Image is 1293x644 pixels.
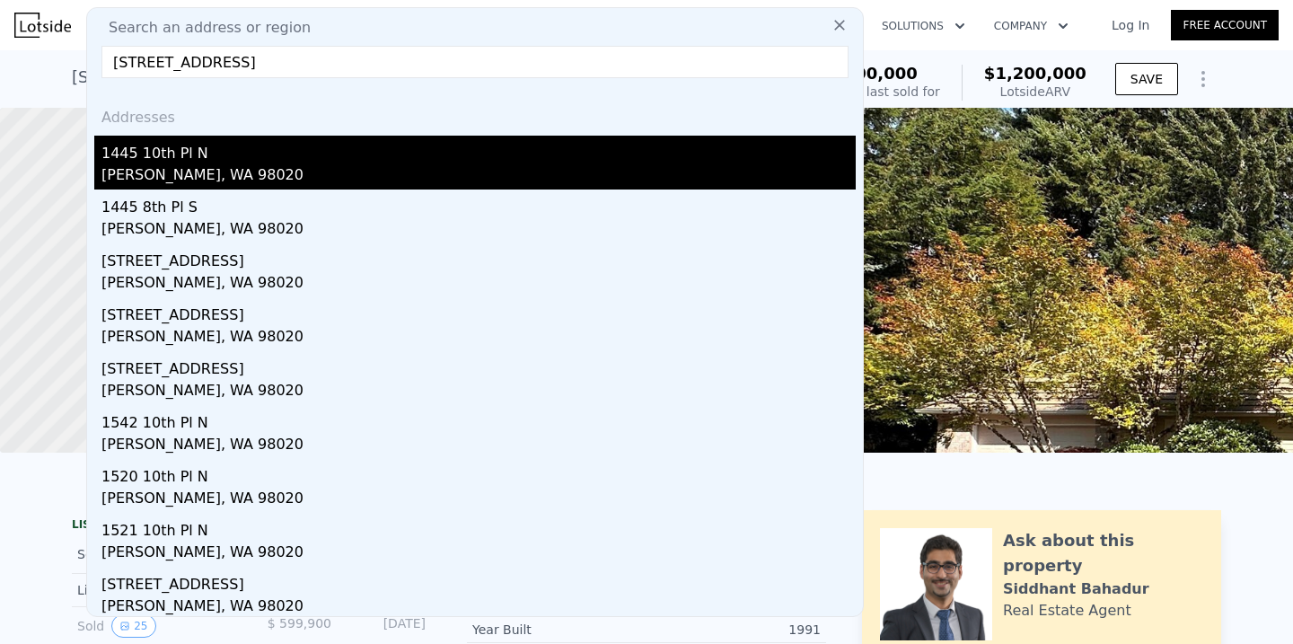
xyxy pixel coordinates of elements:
span: $1,200,000 [984,64,1086,83]
div: Siddhant Bahadur [1003,578,1149,600]
div: [PERSON_NAME], WA 98020 [101,542,856,567]
div: Sold [77,543,237,566]
button: Solutions [867,10,980,42]
div: 1991 [646,621,821,639]
div: [PERSON_NAME], WA 98020 [101,595,856,621]
div: [PERSON_NAME], WA 98020 [101,380,856,405]
div: 1520 10th Pl N [101,459,856,488]
div: 1445 8th Pl S [101,190,856,218]
div: [STREET_ADDRESS] [101,243,856,272]
div: Off Market, last sold for [793,83,940,101]
div: Year Built [472,621,646,639]
span: Search an address or region [94,17,311,39]
div: [STREET_ADDRESS] [101,351,856,380]
div: LISTING & SALE HISTORY [72,517,431,535]
div: Listed [77,581,237,599]
div: [STREET_ADDRESS][PERSON_NAME] , Canterwood , WA 98332 [72,65,567,90]
div: Sold [77,614,237,638]
div: [PERSON_NAME], WA 98020 [101,164,856,190]
button: Company [980,10,1083,42]
span: $1,200,000 [815,64,918,83]
div: 1521 10th Pl N [101,513,856,542]
div: 1445 10th Pl N [101,136,856,164]
div: Addresses [94,93,856,136]
div: [PERSON_NAME], WA 98020 [101,488,856,513]
div: Ask about this property [1003,528,1203,578]
div: 1542 10th Pl N [101,405,856,434]
div: [PERSON_NAME], WA 98020 [101,218,856,243]
div: [PERSON_NAME], WA 98020 [101,326,856,351]
div: [STREET_ADDRESS] [101,297,856,326]
button: View historical data [111,614,155,638]
button: SAVE [1115,63,1178,95]
a: Log In [1090,16,1171,34]
span: $ 599,900 [268,616,331,631]
div: Lotside ARV [984,83,1086,101]
div: Real Estate Agent [1003,600,1131,622]
div: [PERSON_NAME], WA 98020 [101,434,856,459]
input: Enter an address, city, region, neighborhood or zip code [101,46,849,78]
img: Lotside [14,13,71,38]
a: Free Account [1171,10,1279,40]
button: Show Options [1185,61,1221,97]
div: [STREET_ADDRESS] [101,567,856,595]
div: [DATE] [346,614,426,638]
div: [PERSON_NAME], WA 98020 [101,272,856,297]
